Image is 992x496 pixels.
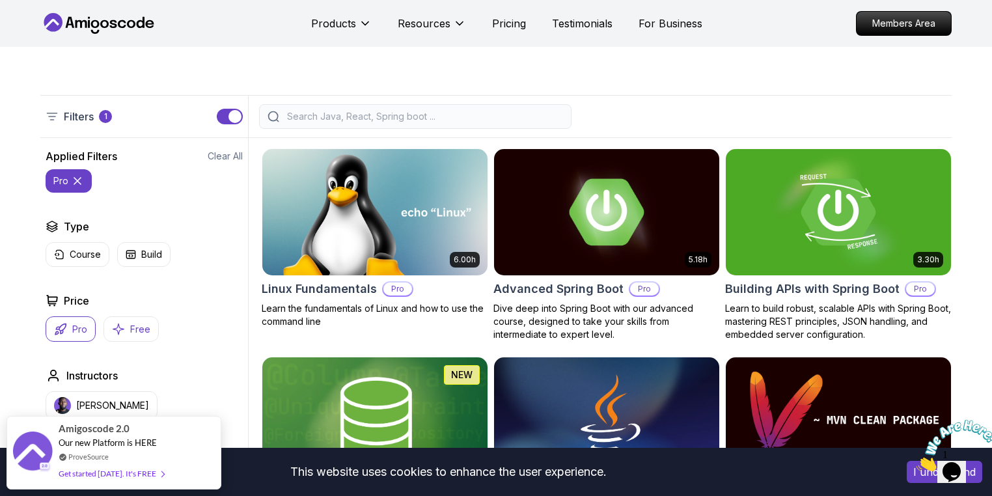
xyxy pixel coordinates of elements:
[103,316,159,342] button: Free
[725,280,900,298] h2: Building APIs with Spring Boot
[311,16,372,42] button: Products
[725,302,952,341] p: Learn to build robust, scalable APIs with Spring Boot, mastering REST principles, JSON handling, ...
[494,357,719,484] img: Java for Developers card
[639,16,702,31] a: For Business
[46,242,109,267] button: Course
[917,255,939,265] p: 3.30h
[262,148,488,328] a: Linux Fundamentals card6.00hLinux FundamentalsProLearn the fundamentals of Linux and how to use t...
[725,148,952,341] a: Building APIs with Spring Boot card3.30hBuilding APIs with Spring BootProLearn to build robust, s...
[493,302,720,341] p: Dive deep into Spring Boot with our advanced course, designed to take your skills from intermedia...
[284,110,563,123] input: Search Java, React, Spring boot ...
[552,16,613,31] a: Testimonials
[54,397,71,414] img: instructor img
[117,242,171,267] button: Build
[76,399,149,412] p: [PERSON_NAME]
[311,16,356,31] p: Products
[59,437,157,448] span: Our new Platform is HERE
[857,12,951,35] p: Members Area
[5,5,86,57] img: Chat attention grabber
[911,415,992,476] iframe: chat widget
[726,149,951,275] img: Building APIs with Spring Boot card
[130,323,150,336] p: Free
[5,5,10,16] span: 1
[906,282,935,296] p: Pro
[451,368,473,381] p: NEW
[59,466,164,481] div: Get started [DATE]. It's FREE
[72,323,87,336] p: Pro
[64,219,89,234] h2: Type
[66,368,118,383] h2: Instructors
[492,16,526,31] a: Pricing
[726,357,951,484] img: Maven Essentials card
[689,255,708,265] p: 5.18h
[104,111,107,122] p: 1
[493,280,624,298] h2: Advanced Spring Boot
[68,451,109,462] a: ProveSource
[262,280,377,298] h2: Linux Fundamentals
[398,16,466,42] button: Resources
[46,391,158,420] button: instructor img[PERSON_NAME]
[630,282,659,296] p: Pro
[454,255,476,265] p: 6.00h
[46,148,117,164] h2: Applied Filters
[493,148,720,341] a: Advanced Spring Boot card5.18hAdvanced Spring BootProDive deep into Spring Boot with our advanced...
[907,461,982,483] button: Accept cookies
[64,109,94,124] p: Filters
[59,421,130,436] span: Amigoscode 2.0
[53,174,68,187] p: pro
[10,458,887,486] div: This website uses cookies to enhance the user experience.
[141,248,162,261] p: Build
[64,293,89,309] h2: Price
[262,149,488,275] img: Linux Fundamentals card
[262,302,488,328] p: Learn the fundamentals of Linux and how to use the command line
[383,282,412,296] p: Pro
[262,357,488,484] img: Spring Data JPA card
[208,150,243,163] button: Clear All
[70,248,101,261] p: Course
[13,432,52,474] img: provesource social proof notification image
[398,16,450,31] p: Resources
[46,169,92,193] button: pro
[46,316,96,342] button: Pro
[494,149,719,275] img: Advanced Spring Boot card
[856,11,952,36] a: Members Area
